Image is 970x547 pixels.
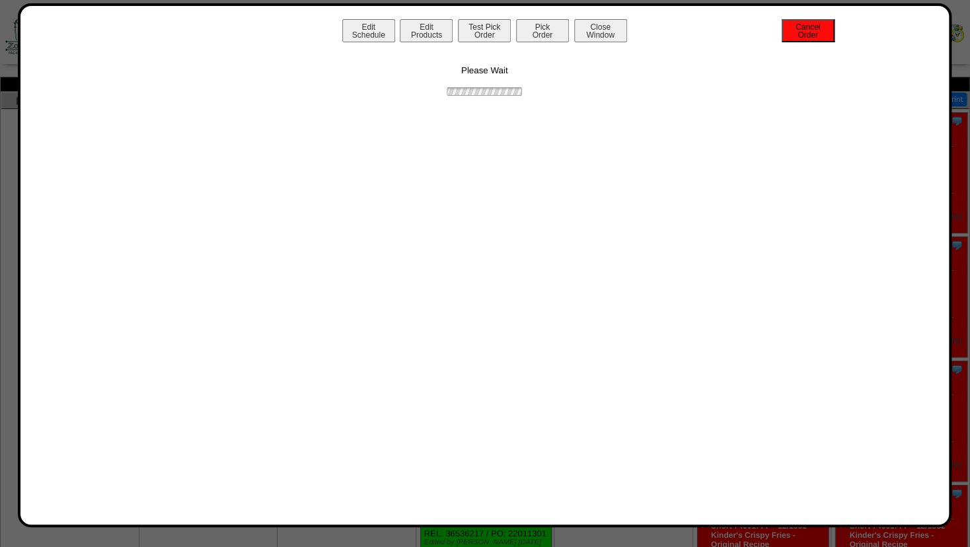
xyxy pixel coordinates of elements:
button: Test PickOrder [458,19,511,42]
a: CloseWindow [573,30,628,40]
div: Please Wait [34,46,936,98]
button: EditProducts [400,19,453,42]
button: CancelOrder [782,19,835,42]
button: PickOrder [516,19,569,42]
button: CloseWindow [574,19,627,42]
img: ajax-loader.gif [445,85,524,98]
button: EditSchedule [342,19,395,42]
